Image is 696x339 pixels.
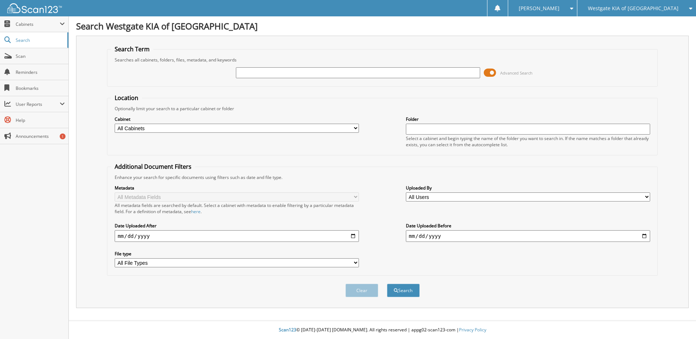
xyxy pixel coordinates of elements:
label: Uploaded By [406,185,650,191]
span: Westgate KIA of [GEOGRAPHIC_DATA] [588,6,679,11]
label: Cabinet [115,116,359,122]
div: Searches all cabinets, folders, files, metadata, and keywords [111,57,654,63]
span: User Reports [16,101,60,107]
div: Optionally limit your search to a particular cabinet or folder [111,105,654,112]
div: © [DATE]-[DATE] [DOMAIN_NAME]. All rights reserved | appg02-scan123-com | [69,321,696,339]
legend: Location [111,94,142,102]
label: Date Uploaded After [115,223,359,229]
img: scan123-logo-white.svg [7,3,62,13]
label: Metadata [115,185,359,191]
span: Search [16,37,64,43]
input: start [115,230,359,242]
a: Privacy Policy [459,327,486,333]
div: Select a cabinet and begin typing the name of the folder you want to search in. If the name match... [406,135,650,148]
span: Cabinets [16,21,60,27]
span: Advanced Search [500,70,533,76]
h1: Search Westgate KIA of [GEOGRAPHIC_DATA] [76,20,689,32]
button: Clear [345,284,378,297]
span: Bookmarks [16,85,65,91]
div: Enhance your search for specific documents using filters such as date and file type. [111,174,654,180]
div: 1 [60,133,66,139]
span: [PERSON_NAME] [519,6,559,11]
span: Scan123 [279,327,296,333]
legend: Search Term [111,45,153,53]
a: here [191,208,201,215]
span: Scan [16,53,65,59]
span: Reminders [16,69,65,75]
label: Date Uploaded Before [406,223,650,229]
button: Search [387,284,420,297]
span: Help [16,117,65,123]
label: File type [115,251,359,257]
label: Folder [406,116,650,122]
input: end [406,230,650,242]
legend: Additional Document Filters [111,163,195,171]
div: All metadata fields are searched by default. Select a cabinet with metadata to enable filtering b... [115,202,359,215]
span: Announcements [16,133,65,139]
